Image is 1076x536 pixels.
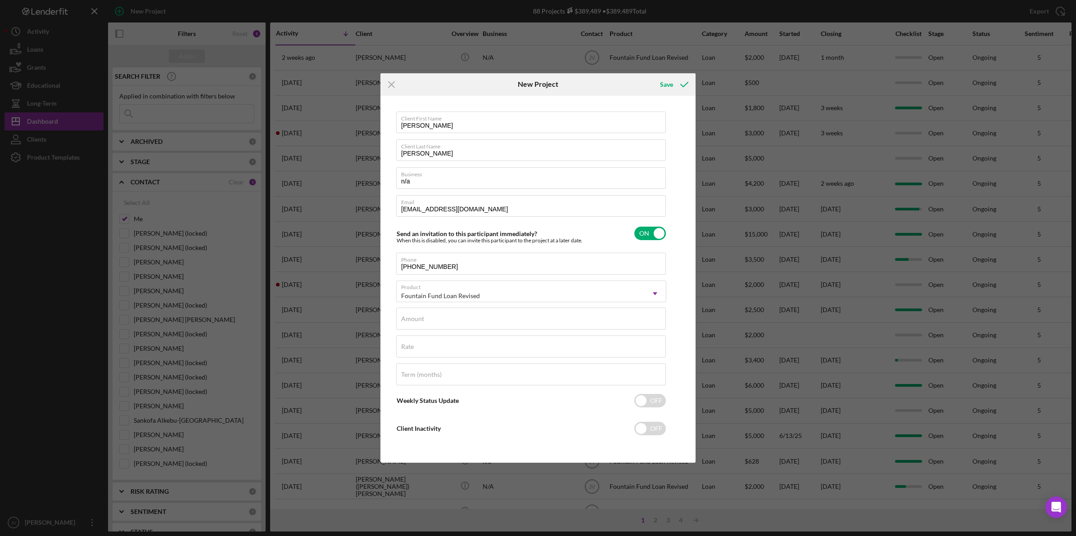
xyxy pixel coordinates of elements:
label: Client Last Name [401,140,666,150]
div: Open Intercom Messenger [1045,496,1067,518]
label: Amount [401,315,424,322]
label: Client First Name [401,112,666,122]
label: Phone [401,253,666,263]
div: Save [660,76,673,94]
label: Email [401,196,666,205]
label: Send an invitation to this participant immediately? [397,230,537,237]
div: Fountain Fund Loan Revised [401,292,480,299]
label: Business [401,168,666,178]
label: Rate [401,343,414,350]
label: Term (months) [401,371,442,378]
label: Weekly Status Update [397,397,459,404]
button: Save [651,76,696,94]
label: Client Inactivity [397,424,441,432]
div: When this is disabled, you can invite this participant to the project at a later date. [397,237,583,244]
h6: New Project [518,80,558,88]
